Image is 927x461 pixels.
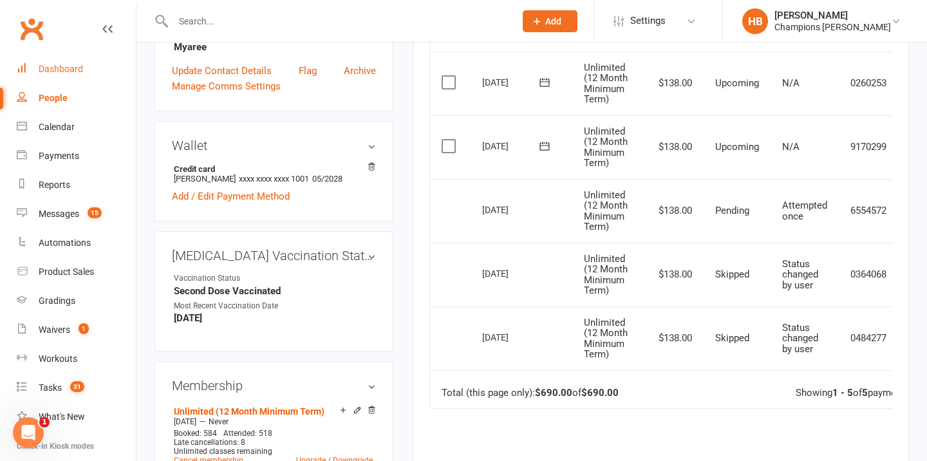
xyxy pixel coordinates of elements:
span: Add [545,16,561,26]
a: Unlimited (12 Month Minimum Term) [174,406,324,417]
a: What's New [17,402,136,431]
div: Vaccination Status [174,272,280,285]
span: Unlimited (12 Month Minimum Term) [584,126,628,169]
span: Skipped [715,332,749,344]
h3: [MEDICAL_DATA] Vaccination Status [172,249,376,263]
span: Status changed by user [782,258,818,291]
button: Add [523,10,577,32]
td: $138.00 [647,243,704,306]
strong: 5 [862,387,868,399]
div: Late cancellations: 8 [174,438,373,447]
a: Gradings [17,287,136,315]
div: [DATE] [482,136,541,156]
strong: Credit card [174,164,370,174]
div: Champions [PERSON_NAME] [774,21,891,33]
span: Attended: 518 [223,429,272,438]
span: N/A [782,141,800,153]
span: Unlimited classes remaining [174,447,272,456]
div: Most Recent Vaccination Date [174,300,280,312]
a: Product Sales [17,258,136,287]
span: Settings [630,6,666,35]
div: [DATE] [482,72,541,92]
span: Upcoming [715,141,759,153]
td: 0260253 [839,52,899,115]
a: Messages 15 [17,200,136,229]
div: Product Sales [39,267,94,277]
span: Never [209,417,229,426]
a: People [17,84,136,113]
div: Dashboard [39,64,83,74]
span: N/A [782,77,800,89]
a: Reports [17,171,136,200]
div: Showing of payments [796,388,910,399]
iframe: Intercom live chat [13,417,44,448]
div: Messages [39,209,79,219]
a: Archive [344,63,376,79]
h3: Membership [172,379,376,393]
a: Automations [17,229,136,258]
a: Dashboard [17,55,136,84]
div: HB [742,8,768,34]
strong: $690.00 [535,387,572,399]
span: Pending [715,205,749,216]
div: Waivers [39,325,70,335]
div: [DATE] [482,200,541,220]
td: 6554572 [839,179,899,243]
div: [DATE] [482,263,541,283]
td: 9170299 [839,115,899,179]
span: xxxx xxxx xxxx 1001 [239,174,309,183]
a: Flag [299,63,317,79]
span: 15 [88,207,102,218]
div: Calendar [39,122,75,132]
a: Manage Comms Settings [172,79,281,94]
div: What's New [39,411,85,422]
span: 1 [39,417,50,428]
div: [PERSON_NAME] [774,10,891,21]
span: 05/2028 [312,174,342,183]
div: Tasks [39,382,62,393]
a: Tasks 31 [17,373,136,402]
span: Upcoming [715,77,759,89]
div: — [171,417,376,427]
a: Update Contact Details [172,63,272,79]
span: Unlimited (12 Month Minimum Term) [584,317,628,361]
a: Payments [17,142,136,171]
td: $138.00 [647,52,704,115]
div: Workouts [39,353,77,364]
a: Clubworx [15,13,48,45]
span: [DATE] [174,417,196,426]
strong: 1 - 5 [832,387,853,399]
input: Search... [169,12,506,30]
div: People [39,93,68,103]
span: Status changed by user [782,322,818,355]
a: Calendar [17,113,136,142]
td: 0364068 [839,243,899,306]
td: $138.00 [647,179,704,243]
span: Unlimited (12 Month Minimum Term) [584,62,628,106]
div: Reports [39,180,70,190]
a: Add / Edit Payment Method [172,189,290,204]
td: $138.00 [647,115,704,179]
strong: Myaree [174,41,376,53]
strong: $690.00 [581,387,619,399]
h3: Wallet [172,138,376,153]
a: Waivers 1 [17,315,136,344]
div: [DATE] [482,327,541,347]
span: 1 [79,323,89,334]
a: Workouts [17,344,136,373]
div: Payments [39,151,79,161]
td: $138.00 [647,306,704,370]
strong: Second Dose Vaccinated [174,285,376,297]
span: Attempted once [782,200,827,222]
span: Unlimited (12 Month Minimum Term) [584,253,628,297]
div: Total (this page only): of [442,388,619,399]
td: 0484277 [839,306,899,370]
span: 31 [70,381,84,392]
strong: [DATE] [174,312,376,324]
div: Gradings [39,296,75,306]
li: [PERSON_NAME] [172,162,376,185]
span: Booked: 584 [174,429,217,438]
span: Skipped [715,268,749,280]
div: Automations [39,238,91,248]
span: Unlimited (12 Month Minimum Term) [584,189,628,233]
